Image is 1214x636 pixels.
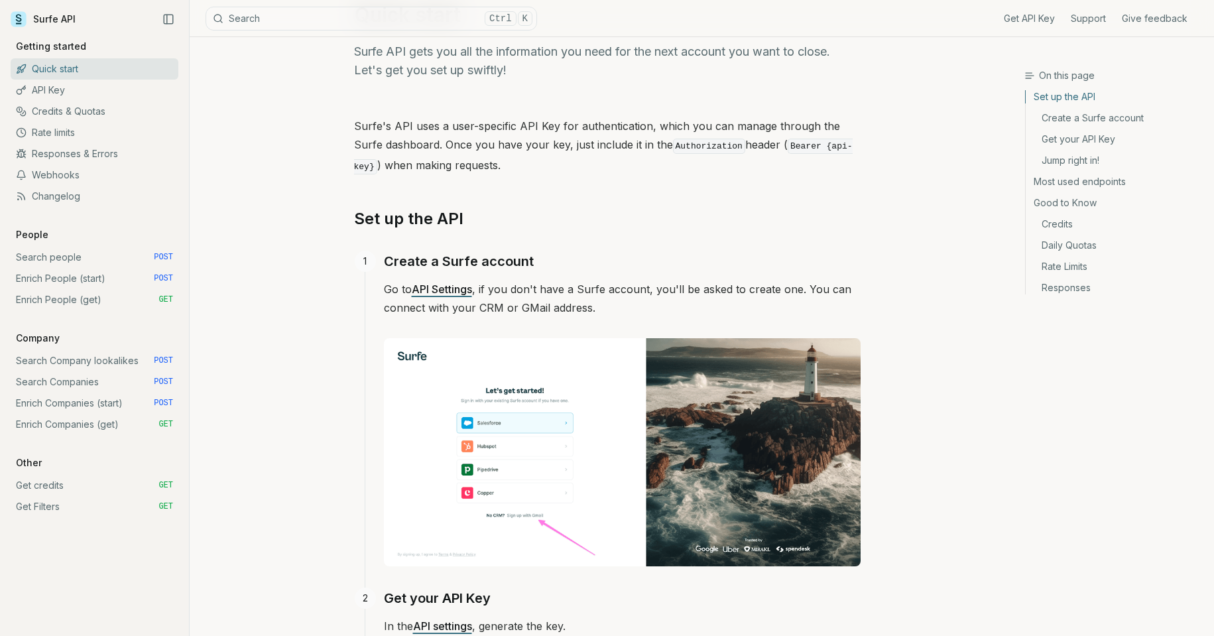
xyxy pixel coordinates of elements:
a: Webhooks [11,164,178,186]
a: Responses [1026,277,1203,294]
a: API settings [413,619,472,633]
a: Create a Surfe account [384,251,534,272]
a: Quick start [11,58,178,80]
a: Get credits GET [11,475,178,496]
a: Give feedback [1122,12,1187,25]
a: Enrich Companies (start) POST [11,393,178,414]
kbd: K [518,11,532,26]
a: Credits & Quotas [11,101,178,122]
a: Enrich People (start) POST [11,268,178,289]
span: POST [154,377,173,387]
span: GET [158,419,173,430]
p: Go to , if you don't have a Surfe account, you'll be asked to create one. You can connect with yo... [384,280,861,317]
p: Other [11,456,47,470]
a: Search people POST [11,247,178,268]
span: POST [154,252,173,263]
a: Get your API Key [384,588,491,609]
img: Image [384,338,861,566]
a: Search Company lookalikes POST [11,350,178,371]
span: Upgrade [5,16,39,26]
a: Credits [1026,214,1203,235]
a: Changelog [11,186,178,207]
span: GET [158,480,173,491]
a: Get your API Key [1026,129,1203,150]
a: Jump right in! [1026,150,1203,171]
p: Getting started [11,40,91,53]
a: API Settings [412,283,472,296]
button: SearchCtrlK [206,7,537,31]
a: Surfe API [11,9,76,29]
a: Rate Limits [1026,256,1203,277]
a: Responses & Errors [11,143,178,164]
a: Most used endpoints [1026,171,1203,192]
a: Good to Know [1026,192,1203,214]
p: Surfe's API uses a user-specific API Key for authentication, which you can manage through the Sur... [354,117,861,176]
span: GET [158,294,173,305]
h3: On this page [1024,69,1203,82]
span: POST [154,273,173,284]
span: POST [154,398,173,409]
button: Collapse Sidebar [158,9,178,29]
a: Enrich People (get) GET [11,289,178,310]
a: Get API Key [1004,12,1055,25]
a: Enrich Companies (get) GET [11,414,178,435]
a: Support [1071,12,1106,25]
p: People [11,228,54,241]
span: POST [154,355,173,366]
a: Search Companies POST [11,371,178,393]
a: API Key [11,80,178,101]
code: Authorization [673,139,745,154]
p: Company [11,332,65,345]
p: Surfe API gets you all the information you need for the next account you want to close. Let's get... [354,42,861,80]
a: Create a Surfe account [1026,107,1203,129]
span: GET [158,501,173,512]
a: Rate limits [11,122,178,143]
a: Get Filters GET [11,496,178,517]
a: Set up the API [354,208,463,229]
a: Set up the API [1026,90,1203,107]
kbd: Ctrl [485,11,516,26]
a: Daily Quotas [1026,235,1203,256]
